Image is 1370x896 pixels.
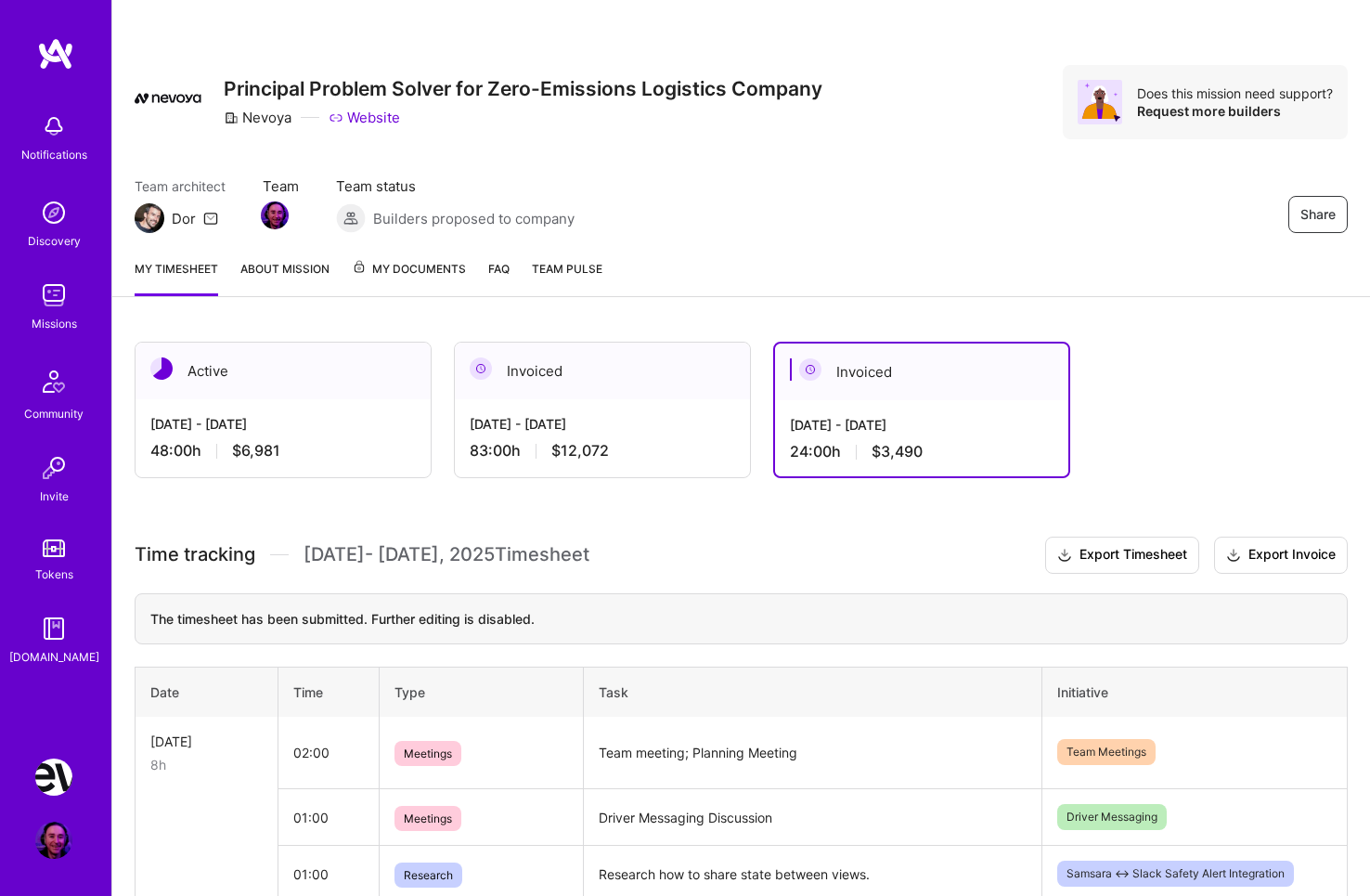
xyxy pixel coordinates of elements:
span: Time tracking [135,543,255,566]
h3: Principal Problem Solver for Zero-Emissions Logistics Company [224,77,822,100]
div: Invoiced [455,343,750,399]
button: Export Invoice [1214,537,1348,574]
a: FAQ [488,259,510,296]
div: Invoiced [775,344,1068,400]
div: Tokens [35,565,73,584]
a: User Avatar [31,822,77,859]
div: [DATE] - [DATE] [150,414,416,434]
th: Type [380,667,583,717]
img: guide book [35,610,72,647]
span: Meetings [394,806,461,831]
div: Missions [32,314,77,333]
span: $6,981 [232,441,280,461]
div: Dor [172,209,196,228]
div: [DATE] [150,732,263,751]
div: Does this mission need support? [1137,84,1333,102]
span: $12,072 [551,441,609,461]
button: Share [1288,196,1348,233]
a: Team Member Avatar [263,200,287,231]
div: Community [24,404,84,423]
a: Team Pulse [532,259,602,296]
div: Notifications [21,145,87,164]
img: Invoiced [470,357,492,380]
i: icon CompanyGray [224,110,239,125]
i: icon Download [1057,546,1072,565]
img: Active [150,357,173,380]
img: tokens [43,539,65,557]
button: Export Timesheet [1045,537,1199,574]
th: Initiative [1041,667,1347,717]
div: Invite [40,487,69,506]
td: Driver Messaging Discussion [583,789,1041,846]
img: Invoiced [799,358,821,381]
img: discovery [35,194,72,231]
span: Team Pulse [532,262,602,276]
a: Nevoya: Principal Problem Solver for Zero-Emissions Logistics Company [31,759,77,796]
span: My Documents [352,259,466,279]
th: Task [583,667,1041,717]
div: 48:00 h [150,441,416,461]
a: About Mission [240,259,330,296]
a: My Documents [352,259,466,296]
a: My timesheet [135,259,218,296]
span: Share [1300,205,1336,224]
i: icon Download [1226,546,1241,565]
td: Team meeting; Planning Meeting [583,717,1041,789]
div: The timesheet has been submitted. Further editing is disabled. [135,593,1348,644]
div: Request more builders [1137,102,1333,120]
img: Team Architect [135,203,164,233]
th: Date [136,667,278,717]
img: Nevoya: Principal Problem Solver for Zero-Emissions Logistics Company [35,759,72,796]
td: 02:00 [278,717,380,789]
img: logo [37,37,74,71]
img: User Avatar [35,822,72,859]
span: Samsara <-> Slack Safety Alert Integration [1057,861,1294,887]
a: Website [329,108,400,127]
div: 83:00 h [470,441,735,461]
span: Research [394,863,462,888]
img: Invite [35,449,72,487]
img: Avatar [1078,80,1122,124]
span: Meetings [394,741,461,766]
i: icon Mail [203,211,218,226]
img: teamwork [35,277,72,314]
span: Driver Messaging [1057,804,1167,830]
span: Team [263,176,299,196]
div: Active [136,343,431,399]
div: 24:00 h [790,442,1053,461]
img: Team Member Avatar [261,201,289,229]
div: Discovery [28,231,81,251]
span: Team Meetings [1057,739,1156,765]
span: Team status [336,176,575,196]
span: $3,490 [872,442,923,461]
div: [DATE] - [DATE] [790,415,1053,435]
span: Team architect [135,176,226,196]
img: bell [35,108,72,145]
td: 01:00 [278,789,380,846]
th: Time [278,667,380,717]
div: [DATE] - [DATE] [470,414,735,434]
img: Community [32,359,76,404]
img: Company Logo [135,93,201,104]
span: [DATE] - [DATE] , 2025 Timesheet [304,543,589,566]
img: Builders proposed to company [336,203,366,233]
div: Nevoya [224,108,291,127]
span: Builders proposed to company [373,209,575,228]
div: 8h [150,755,263,774]
div: [DOMAIN_NAME] [9,647,99,667]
